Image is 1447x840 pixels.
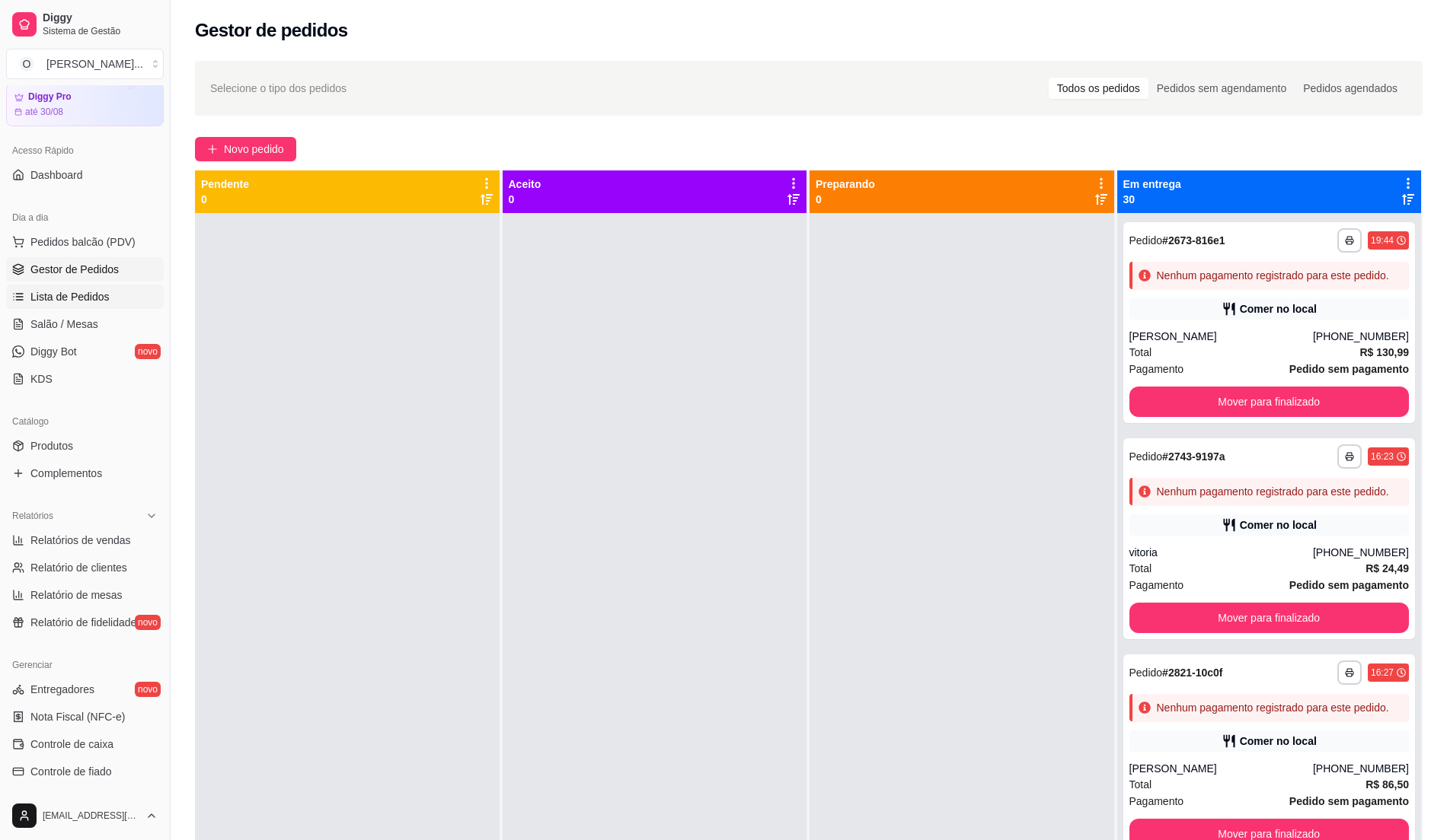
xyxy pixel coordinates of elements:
[6,705,164,729] a: Nota Fiscal (NFC-e)
[1162,450,1225,463] strong: # 2743-9197a
[30,371,53,387] span: KDS
[6,677,164,702] a: Entregadoresnovo
[6,49,164,79] button: Select a team
[30,737,113,752] span: Controle de caixa
[1359,346,1409,358] strong: R$ 130,99
[30,560,127,575] span: Relatório de clientes
[1289,795,1409,807] strong: Pedido sem pagamento
[1371,667,1394,679] div: 16:27
[207,144,218,154] span: plus
[210,80,347,97] span: Selecione o tipo dos pedidos
[6,257,164,282] a: Gestor de Pedidos
[6,797,164,834] button: [EMAIL_ADDRESS][DOMAIN_NAME]
[195,18,348,43] h2: Gestor de pedidos
[1313,545,1409,560] div: [PHONE_NUMBER]
[509,177,541,192] p: Aceito
[1148,78,1295,99] div: Pedidos sem agendamento
[6,367,164,391] a: KDS
[30,167,83,183] span: Dashboard
[1129,603,1410,633] button: Mover para finalizado
[30,709,125,724] span: Nota Fiscal (NFC-e)
[6,6,164,43] a: DiggySistema de Gestão
[12,510,53,522] span: Relatórios
[43,810,139,822] span: [EMAIL_ADDRESS][DOMAIN_NAME]
[6,409,164,434] div: Catálogo
[6,759,164,784] a: Controle de fiado
[1129,560,1152,577] span: Total
[1129,387,1410,417] button: Mover para finalizado
[25,106,63,118] article: até 30/08
[30,466,102,481] span: Complementos
[6,732,164,756] a: Controle de caixa
[1295,78,1406,99] div: Pedidos agendados
[816,192,875,207] p: 0
[1129,793,1184,810] span: Pagamento
[6,461,164,485] a: Complementos
[6,434,164,458] a: Produtos
[1129,361,1184,377] span: Pagamento
[30,438,73,453] span: Produtos
[1371,234,1394,247] div: 19:44
[1240,301,1317,317] div: Comer no local
[1129,667,1163,679] span: Pedido
[30,682,94,697] span: Entregadores
[1371,450,1394,463] div: 16:23
[1313,761,1409,776] div: [PHONE_NUMBER]
[30,344,77,359] span: Diggy Bot
[1129,450,1163,463] span: Pedido
[201,177,249,192] p: Pendente
[224,141,284,157] span: Novo pedido
[1129,234,1163,247] span: Pedido
[1129,329,1313,344] div: [PERSON_NAME]
[43,25,158,37] span: Sistema de Gestão
[1129,776,1152,793] span: Total
[43,11,158,25] span: Diggy
[6,528,164,552] a: Relatórios de vendas
[30,764,112,779] span: Controle de fiado
[1129,344,1152,361] span: Total
[30,262,119,277] span: Gestor de Pedidos
[6,610,164,635] a: Relatório de fidelidadenovo
[30,317,98,332] span: Salão / Mesas
[6,653,164,677] div: Gerenciar
[46,56,143,72] div: [PERSON_NAME] ...
[1157,700,1389,715] div: Nenhum pagamento registrado para este pedido.
[195,137,296,161] button: Novo pedido
[816,177,875,192] p: Preparando
[1129,577,1184,593] span: Pagamento
[1157,484,1389,499] div: Nenhum pagamento registrado para este pedido.
[30,615,136,630] span: Relatório de fidelidade
[6,205,164,230] div: Dia a dia
[28,91,72,103] article: Diggy Pro
[1313,329,1409,344] div: [PHONE_NUMBER]
[1123,177,1181,192] p: Em entrega
[6,555,164,580] a: Relatório de clientes
[30,289,110,304] span: Lista de Pedidos
[6,138,164,163] div: Acesso Rápido
[1162,667,1222,679] strong: # 2821-10c0f
[201,192,249,207] p: 0
[1123,192,1181,207] p: 30
[1366,562,1409,574] strong: R$ 24,49
[509,192,541,207] p: 0
[6,285,164,309] a: Lista de Pedidos
[1129,545,1313,560] div: vitoria
[30,587,123,603] span: Relatório de mesas
[6,230,164,254] button: Pedidos balcão (PDV)
[1162,234,1225,247] strong: # 2673-816e1
[6,583,164,607] a: Relatório de mesas
[19,56,34,72] span: O
[6,787,164,811] a: Cupons
[6,339,164,364] a: Diggy Botnovo
[1240,733,1317,749] div: Comer no local
[30,533,131,548] span: Relatórios de vendas
[6,83,164,126] a: Diggy Proaté 30/08
[1129,761,1313,776] div: [PERSON_NAME]
[1289,579,1409,591] strong: Pedido sem pagamento
[1157,268,1389,283] div: Nenhum pagamento registrado para este pedido.
[6,163,164,187] a: Dashboard
[1049,78,1148,99] div: Todos os pedidos
[1366,778,1409,791] strong: R$ 86,50
[1289,363,1409,375] strong: Pedido sem pagamento
[6,312,164,336] a: Salão / Mesas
